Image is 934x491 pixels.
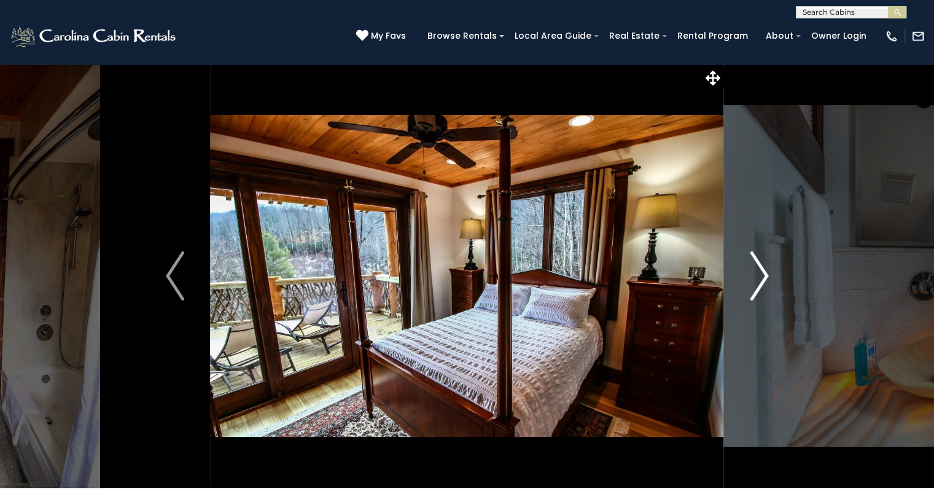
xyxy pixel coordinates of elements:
[508,26,597,45] a: Local Area Guide
[911,29,925,43] img: mail-regular-white.png
[166,251,184,300] img: arrow
[885,29,898,43] img: phone-regular-white.png
[140,64,211,488] button: Previous
[421,26,503,45] a: Browse Rentals
[371,29,406,42] span: My Favs
[671,26,754,45] a: Rental Program
[603,26,666,45] a: Real Estate
[750,251,768,300] img: arrow
[9,24,179,49] img: White-1-2.png
[805,26,873,45] a: Owner Login
[356,29,409,43] a: My Favs
[760,26,800,45] a: About
[724,64,795,488] button: Next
